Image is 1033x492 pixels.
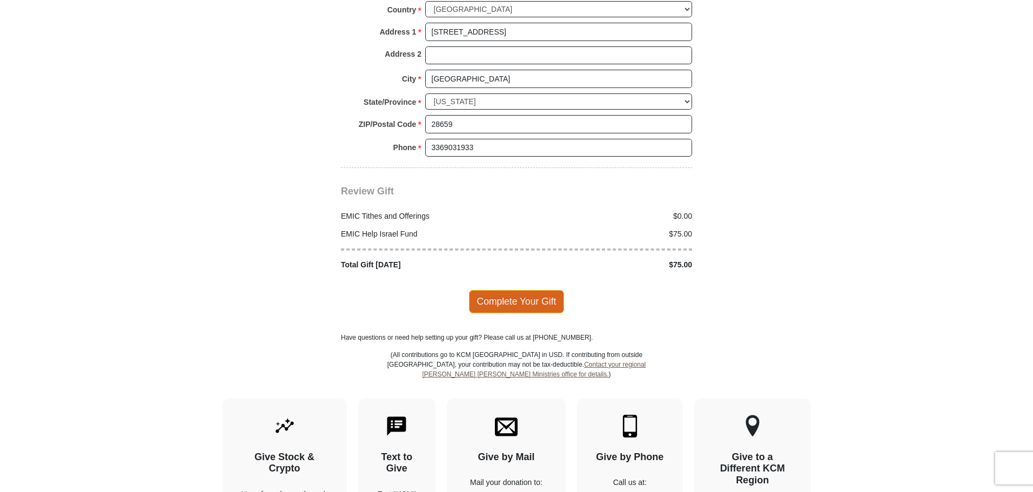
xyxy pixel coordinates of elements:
[385,46,421,62] strong: Address 2
[619,415,641,437] img: mobile.svg
[466,477,547,488] p: Mail your donation to:
[377,451,417,475] h4: Text to Give
[387,2,417,17] strong: Country
[273,415,296,437] img: give-by-stock.svg
[713,451,792,487] h4: Give to a Different KCM Region
[745,415,760,437] img: other-region
[364,95,416,110] strong: State/Province
[336,211,517,222] div: EMIC Tithes and Offerings
[596,477,664,488] p: Call us at:
[516,211,698,222] div: $0.00
[516,228,698,240] div: $75.00
[380,24,417,39] strong: Address 1
[466,451,547,463] h4: Give by Mail
[359,117,417,132] strong: ZIP/Postal Code
[242,451,328,475] h4: Give Stock & Crypto
[387,350,646,399] p: (All contributions go to KCM [GEOGRAPHIC_DATA] in USD. If contributing from outside [GEOGRAPHIC_D...
[385,415,408,437] img: text-to-give.svg
[336,259,517,271] div: Total Gift [DATE]
[516,259,698,271] div: $75.00
[341,333,692,342] p: Have questions or need help setting up your gift? Please call us at [PHONE_NUMBER].
[596,451,664,463] h4: Give by Phone
[393,140,417,155] strong: Phone
[341,186,394,197] span: Review Gift
[422,361,646,378] a: Contact your regional [PERSON_NAME] [PERSON_NAME] Ministries office for details.
[495,415,518,437] img: envelope.svg
[336,228,517,240] div: EMIC Help Israel Fund
[402,71,416,86] strong: City
[469,290,565,313] span: Complete Your Gift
